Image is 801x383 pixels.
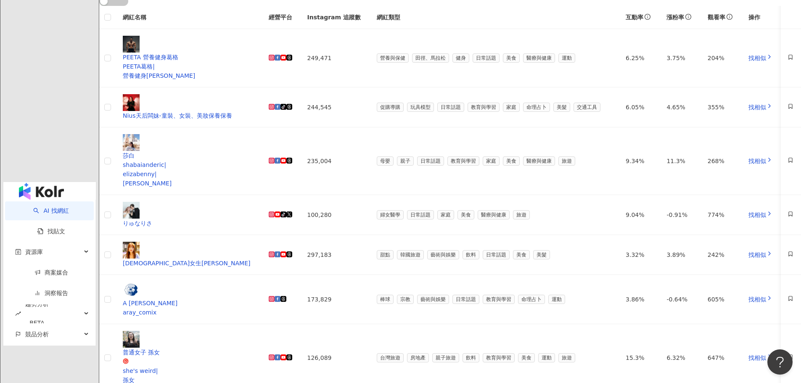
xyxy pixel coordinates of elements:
[626,353,653,362] div: 15.3%
[533,250,550,259] span: 美髮
[123,94,140,111] img: KOL Avatar
[377,103,404,112] span: 促購導購
[301,235,370,275] td: 297,183
[25,295,49,333] span: 趨勢分析
[483,353,515,362] span: 教育與學習
[708,250,735,259] div: 242%
[123,151,255,160] div: 莎白
[626,156,653,166] div: 9.34%
[643,13,652,21] span: info-circle
[34,269,68,276] a: 商案媒合
[708,295,735,304] div: 605%
[37,228,65,235] a: 找貼文
[748,104,766,111] span: 找相似
[377,353,404,362] span: 台灣旅遊
[626,103,653,112] div: 6.05%
[25,314,49,333] div: BETA
[123,242,140,259] img: KOL Avatar
[708,14,725,21] span: 觀看率
[626,210,653,219] div: 9.04%
[558,53,575,63] span: 運動
[123,134,255,188] a: KOL Avatar莎白shabaianderic|elizabenny|[PERSON_NAME]
[452,53,469,63] span: 健身
[503,53,520,63] span: 美食
[301,29,370,87] td: 249,471
[463,353,479,362] span: 飲料
[397,295,414,304] span: 宗教
[748,158,773,164] a: 找相似
[523,103,550,112] span: 命理占卜
[666,156,694,166] div: 11.3%
[748,354,766,361] span: 找相似
[666,14,684,21] span: 漲粉率
[116,6,262,29] th: 網紅名稱
[15,311,21,317] span: rise
[538,353,555,362] span: 運動
[123,134,140,151] img: KOL Avatar
[417,295,449,304] span: 藝術與娛樂
[725,13,734,21] span: info-circle
[412,53,449,63] span: 田徑、馬拉松
[34,290,68,296] a: 洞察報告
[377,53,409,63] span: 營養與保健
[123,72,195,79] span: 營養健身[PERSON_NAME]
[123,259,255,268] div: [DEMOGRAPHIC_DATA]女生[PERSON_NAME]
[666,353,694,362] div: 6.32%
[548,295,565,304] span: 運動
[301,195,370,235] td: 100,280
[553,103,570,112] span: 美髮
[666,53,694,63] div: 3.75%
[123,202,140,219] img: KOL Avatar
[457,210,474,219] span: 美食
[301,87,370,127] td: 244,545
[748,251,766,258] span: 找相似
[666,103,694,112] div: 4.65%
[483,250,510,259] span: 日常話題
[19,183,64,200] img: logo
[123,36,255,80] a: KOL AvatarPEETA 營養健身葛格PEETA葛格|營養健身[PERSON_NAME]
[666,295,694,304] div: -0.64%
[397,156,414,166] span: 親子
[468,103,500,112] span: 教育與學習
[25,243,43,261] span: 資源庫
[708,353,735,362] div: 647%
[123,219,255,228] div: りゅなりさ
[748,296,766,303] span: 找相似
[626,53,653,63] div: 6.25%
[123,298,255,308] div: A [PERSON_NAME]
[417,156,444,166] span: 日常話題
[473,53,500,63] span: 日常話題
[377,295,394,304] span: 棒球
[123,161,164,168] span: shabaianderic
[397,250,424,259] span: 韓國旅遊
[437,103,464,112] span: 日常話題
[513,210,530,219] span: 旅遊
[626,14,643,21] span: 互動率
[748,251,773,258] a: 找相似
[684,13,693,21] span: info-circle
[407,353,429,362] span: 房地產
[407,103,434,112] span: 玩具模型
[301,275,370,324] td: 173,829
[123,367,156,374] span: she's weird
[123,202,255,228] a: KOL Avatarりゅなりさ
[33,207,69,214] a: searchAI 找網紅
[767,349,793,375] iframe: Help Scout Beacon - Open
[748,211,773,218] a: 找相似
[518,295,545,304] span: 命理占卜
[370,6,619,29] th: 網紅類型
[123,53,255,62] div: PEETA 營養健身葛格
[262,6,300,29] th: 經營平台
[626,295,653,304] div: 3.86%
[123,180,172,187] span: [PERSON_NAME]
[503,103,520,112] span: 家庭
[574,103,600,112] span: 交通工具
[523,156,555,166] span: 醫療與健康
[483,295,515,304] span: 教育與學習
[748,158,766,164] span: 找相似
[513,250,530,259] span: 美食
[742,6,781,29] th: 操作
[708,103,735,112] div: 355%
[301,6,370,29] th: Instagram 追蹤數
[626,250,653,259] div: 3.32%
